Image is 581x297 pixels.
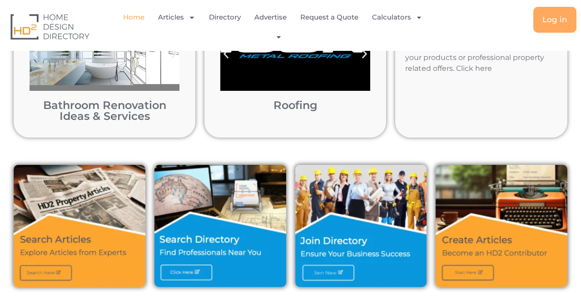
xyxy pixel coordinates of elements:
a: Advertise [254,7,287,28]
a: Roofing [273,99,318,112]
a: Bathroom Renovation Ideas & Services [43,99,166,123]
div: Previous slide [25,44,45,64]
div: Previous slide [216,44,236,64]
div: Next slide [354,44,375,64]
a: Calculators [372,7,422,28]
a: Articles [158,7,195,28]
div: Next slide [164,44,184,64]
a: Directory [209,7,241,28]
a: Request a Quote [300,7,358,28]
a: Home [123,7,144,28]
nav: Menu [119,7,433,46]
